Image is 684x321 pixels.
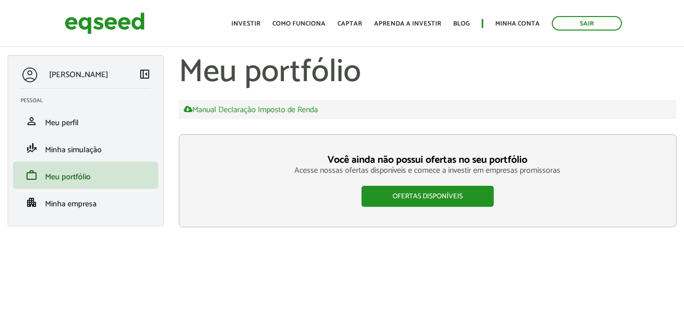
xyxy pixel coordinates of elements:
[199,166,656,175] p: Acesse nossas ofertas disponíveis e comece a investir em empresas promissoras
[21,98,158,104] h2: Pessoal
[453,21,470,27] a: Blog
[199,155,656,166] h3: Você ainda não possui ofertas no seu portfólio
[26,142,38,154] span: finance_mode
[139,68,151,80] span: left_panel_close
[272,21,325,27] a: Como funciona
[45,170,91,184] span: Meu portfólio
[49,70,108,80] p: [PERSON_NAME]
[184,105,318,114] a: Manual Declaração Imposto de Renda
[45,143,102,157] span: Minha simulação
[13,108,158,135] li: Meu perfil
[13,135,158,162] li: Minha simulação
[552,16,622,31] a: Sair
[26,115,38,127] span: person
[374,21,441,27] a: Aprenda a investir
[337,21,362,27] a: Captar
[21,142,151,154] a: finance_modeMinha simulação
[21,196,151,208] a: apartmentMinha empresa
[45,116,79,130] span: Meu perfil
[495,21,540,27] a: Minha conta
[45,197,97,211] span: Minha empresa
[65,10,145,37] img: EqSeed
[21,115,151,127] a: personMeu perfil
[26,196,38,208] span: apartment
[231,21,260,27] a: Investir
[21,169,151,181] a: workMeu portfólio
[179,55,677,90] h1: Meu portfólio
[139,68,151,82] a: Colapsar menu
[26,169,38,181] span: work
[362,186,494,207] a: Ofertas disponíveis
[13,189,158,216] li: Minha empresa
[13,162,158,189] li: Meu portfólio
